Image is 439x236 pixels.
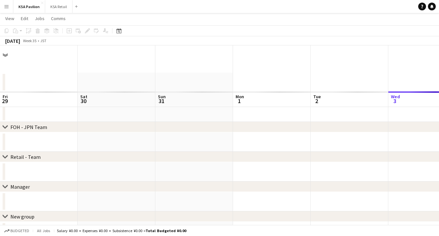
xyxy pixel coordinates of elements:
[3,227,30,234] button: Budgeted
[57,228,186,233] div: Salary ¥0.00 + Expenses ¥0.00 + Subsistence ¥0.00 =
[10,154,41,160] div: Retail - Team
[10,229,29,233] span: Budgeted
[80,94,87,100] span: Sat
[157,97,166,105] span: 31
[10,183,30,190] div: Manager
[51,16,66,21] span: Comms
[18,14,31,23] a: Edit
[235,97,244,105] span: 1
[79,97,87,105] span: 30
[45,0,72,13] button: KSA Retail
[5,16,14,21] span: View
[391,94,400,100] span: Wed
[313,94,321,100] span: Tue
[40,38,46,43] div: JST
[5,38,20,44] div: [DATE]
[312,97,321,105] span: 2
[32,14,47,23] a: Jobs
[48,14,68,23] a: Comms
[21,38,38,43] span: Week 35
[158,94,166,100] span: Sun
[3,94,8,100] span: Fri
[35,16,45,21] span: Jobs
[390,97,400,105] span: 3
[3,14,17,23] a: View
[2,97,8,105] span: 29
[146,228,186,233] span: Total Budgeted ¥0.00
[13,0,45,13] button: KSA Pavilion
[10,124,47,130] div: FOH - JPN Team
[21,16,28,21] span: Edit
[236,94,244,100] span: Mon
[36,228,51,233] span: All jobs
[10,213,34,220] div: New group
